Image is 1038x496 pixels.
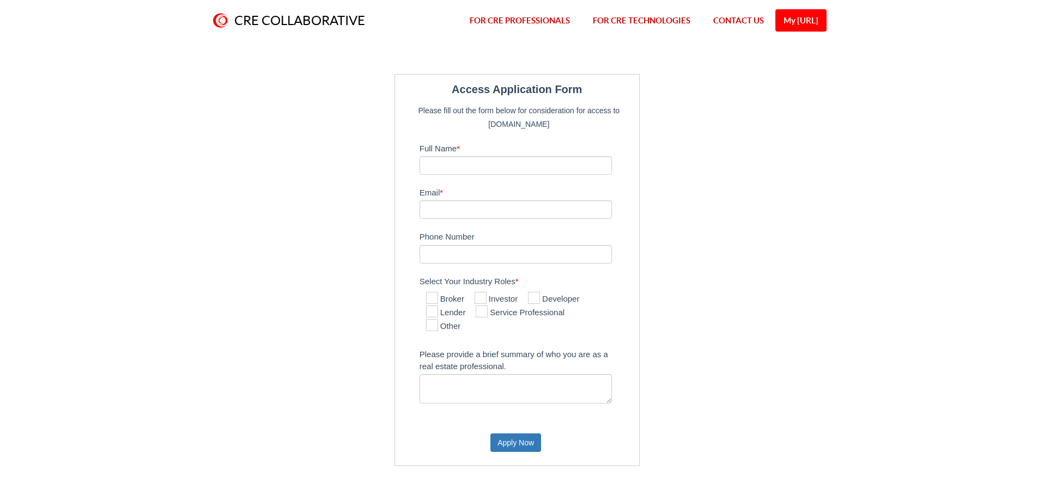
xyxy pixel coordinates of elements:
label: Lender [426,307,466,320]
label: Phone Number [420,227,634,244]
label: Investor [475,293,518,306]
a: My [URL] [775,9,827,32]
label: Broker [426,293,464,306]
label: Service Professional [476,307,564,320]
label: Email [420,183,634,200]
label: Other [426,320,461,333]
p: Please fill out the form below for consideration for access to [DOMAIN_NAME] [414,104,624,130]
legend: Access Application Form [400,80,634,99]
label: Developer [528,293,579,306]
label: Select Your Industry Roles [420,272,634,289]
label: Full Name [420,139,634,156]
label: Please provide a brief summary of who you are as a real estate professional. [420,345,634,374]
button: Apply Now [490,433,541,452]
